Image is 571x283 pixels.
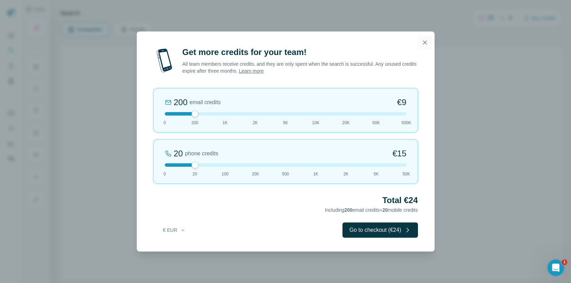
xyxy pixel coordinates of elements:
span: 50K [403,171,410,177]
span: 20 [383,207,388,213]
span: 1 [562,259,567,265]
span: 5K [283,120,288,126]
span: 500K [401,120,411,126]
span: 1K [313,171,318,177]
span: 2K [253,120,258,126]
span: 200 [252,171,259,177]
span: 200 [344,207,352,213]
iframe: Intercom live chat [547,259,564,276]
span: 0 [163,120,166,126]
span: 1K [223,120,228,126]
span: 5K [374,171,379,177]
span: €9 [397,97,407,108]
a: Learn more [239,68,264,74]
span: 20 [193,171,197,177]
span: 2K [344,171,349,177]
span: 20K [342,120,349,126]
button: € EUR [158,224,190,236]
span: 10K [312,120,319,126]
span: €15 [392,148,406,159]
span: 50K [373,120,380,126]
img: mobile-phone [153,47,176,74]
div: 20 [174,148,183,159]
span: phone credits [185,149,218,158]
span: 500 [282,171,289,177]
span: 100 [222,171,229,177]
h2: Total €24 [153,195,418,206]
button: Go to checkout (€24) [342,222,418,238]
span: Including email credits + mobile credits [325,207,418,213]
span: 0 [163,171,166,177]
div: 200 [174,97,188,108]
span: 200 [191,120,198,126]
span: email credits [190,98,221,107]
p: All team members receive credits, and they are only spent when the search is successful. Any unus... [182,61,418,74]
